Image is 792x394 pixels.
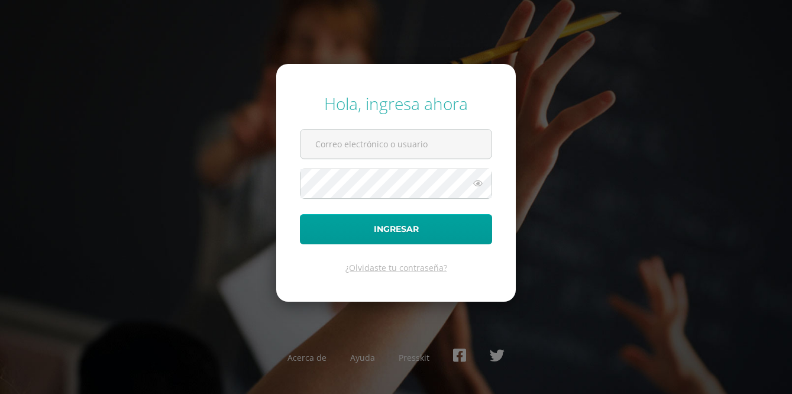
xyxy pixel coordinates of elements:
[300,214,492,244] button: Ingresar
[300,130,492,159] input: Correo electrónico o usuario
[345,262,447,273] a: ¿Olvidaste tu contraseña?
[300,92,492,115] div: Hola, ingresa ahora
[350,352,375,363] a: Ayuda
[287,352,327,363] a: Acerca de
[399,352,429,363] a: Presskit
